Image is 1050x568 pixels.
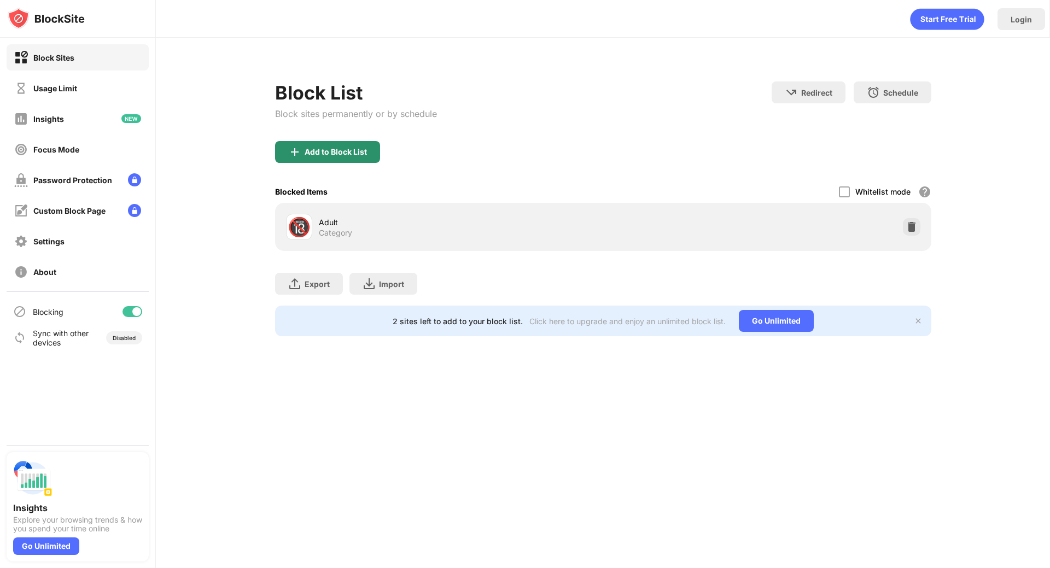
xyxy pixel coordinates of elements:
div: Go Unlimited [13,537,79,555]
div: 🔞 [288,216,311,238]
div: Password Protection [33,175,112,185]
div: Focus Mode [33,145,79,154]
img: block-on.svg [14,51,28,65]
img: logo-blocksite.svg [8,8,85,30]
img: password-protection-off.svg [14,173,28,187]
div: Category [319,228,352,238]
div: Insights [13,502,142,513]
div: Import [379,279,404,289]
div: Custom Block Page [33,206,106,215]
div: Disabled [113,335,136,341]
img: x-button.svg [914,317,923,325]
img: lock-menu.svg [128,173,141,186]
div: Block Sites [33,53,74,62]
div: Adult [319,216,603,228]
img: insights-off.svg [14,112,28,126]
div: animation [910,8,984,30]
div: Schedule [883,88,918,97]
div: Sync with other devices [33,329,89,347]
img: lock-menu.svg [128,204,141,217]
img: new-icon.svg [121,114,141,123]
div: Insights [33,114,64,124]
img: customize-block-page-off.svg [14,204,28,218]
div: Explore your browsing trends & how you spend your time online [13,516,142,533]
div: Go Unlimited [739,310,814,332]
div: About [33,267,56,277]
div: Usage Limit [33,84,77,93]
img: blocking-icon.svg [13,305,26,318]
div: Blocked Items [275,187,328,196]
img: focus-off.svg [14,143,28,156]
div: Click here to upgrade and enjoy an unlimited block list. [529,317,726,326]
div: Export [305,279,330,289]
img: settings-off.svg [14,235,28,248]
div: 2 sites left to add to your block list. [393,317,523,326]
div: Login [1011,15,1032,24]
div: Add to Block List [305,148,367,156]
img: about-off.svg [14,265,28,279]
img: sync-icon.svg [13,331,26,344]
div: Block sites permanently or by schedule [275,108,437,119]
div: Redirect [801,88,832,97]
div: Settings [33,237,65,246]
div: Whitelist mode [855,187,911,196]
img: push-insights.svg [13,459,52,498]
div: Blocking [33,307,63,317]
img: time-usage-off.svg [14,81,28,95]
div: Block List [275,81,437,104]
